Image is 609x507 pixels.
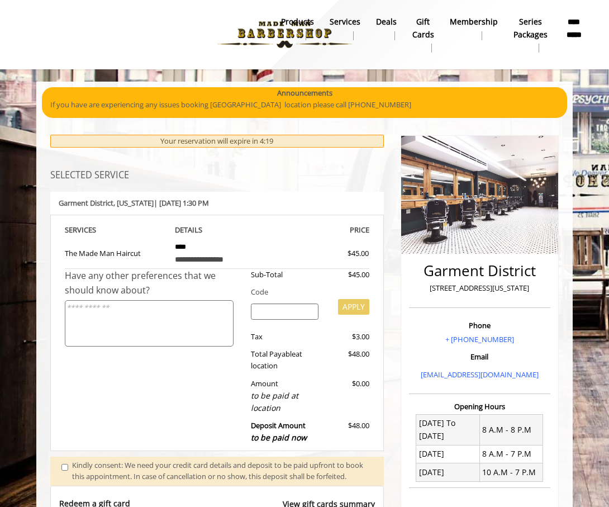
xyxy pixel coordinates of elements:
a: [EMAIL_ADDRESS][DOMAIN_NAME] [421,369,539,380]
a: Gift cardsgift cards [405,14,442,55]
label: Country [6,237,39,247]
b: Services [330,16,360,28]
a: + [PHONE_NUMBER] [445,334,514,344]
div: $48.00 [327,420,369,444]
th: DETAILS [166,224,268,236]
b: Deals [376,16,397,28]
span: , [US_STATE] [113,198,154,208]
div: $0.00 [327,378,369,415]
label: Zip Code [6,188,41,197]
button: Submit [277,277,312,294]
td: 8 A.M - 7 P.M [479,445,543,463]
h3: Phone [412,321,548,329]
div: Tax [242,331,327,343]
span: to be paid now [251,432,307,443]
a: ServicesServices [322,14,368,43]
p: If you have are experiencing any issues booking [GEOGRAPHIC_DATA] location please call [PHONE_NUM... [50,99,559,111]
b: Billing Address [6,8,59,18]
div: Your reservation will expire in 4:19 [50,135,384,148]
td: 8 A.M - 8 P.M [479,414,543,445]
h3: SELECTED SERVICE [50,170,384,181]
div: Have any other preferences that we should know about? [65,269,242,297]
td: [DATE] [416,463,479,481]
b: Garment District | [DATE] 1:30 PM [59,198,209,208]
b: Membership [450,16,498,28]
h3: Opening Hours [409,402,550,410]
b: Deposit Amount [251,420,307,443]
div: Kindly consent: We need your credit card details and deposit to be paid upfront to book this appo... [72,459,373,483]
a: Series packagesSeries packages [506,14,555,55]
div: Amount [242,378,327,415]
div: Total Payable [242,348,327,372]
label: Address Line 2 [6,69,57,78]
div: $48.00 [327,348,369,372]
p: [STREET_ADDRESS][US_STATE] [412,282,548,294]
span: S [92,225,96,235]
b: Series packages [513,16,548,41]
div: $45.00 [318,248,369,259]
span: at location [251,349,302,371]
label: Address Line 1 [6,29,57,39]
td: 10 A.M - 7 P.M [479,463,543,481]
td: [DATE] To [DATE] [416,414,479,445]
h3: Email [412,353,548,361]
th: PRICE [268,224,369,236]
div: $45.00 [327,269,369,281]
a: DealsDeals [368,14,405,43]
b: products [281,16,314,28]
div: Sub-Total [242,269,327,281]
a: MembershipMembership [442,14,506,43]
p: Zip Code can't be empty [6,219,311,229]
b: Announcements [277,87,332,99]
th: SERVICE [65,224,166,236]
td: The Made Man Haircut [65,236,166,268]
a: Productsproducts [273,14,322,43]
select: States List [6,160,311,179]
b: gift cards [412,16,434,41]
div: $3.00 [327,331,369,343]
div: Code [242,286,369,298]
label: City [6,108,21,118]
h2: Garment District [412,263,548,279]
div: to be paid at location [251,390,318,415]
img: Made Man Barbershop logo [208,4,361,65]
label: State [6,148,23,158]
td: [DATE] [416,445,479,463]
button: APPLY [338,299,369,315]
